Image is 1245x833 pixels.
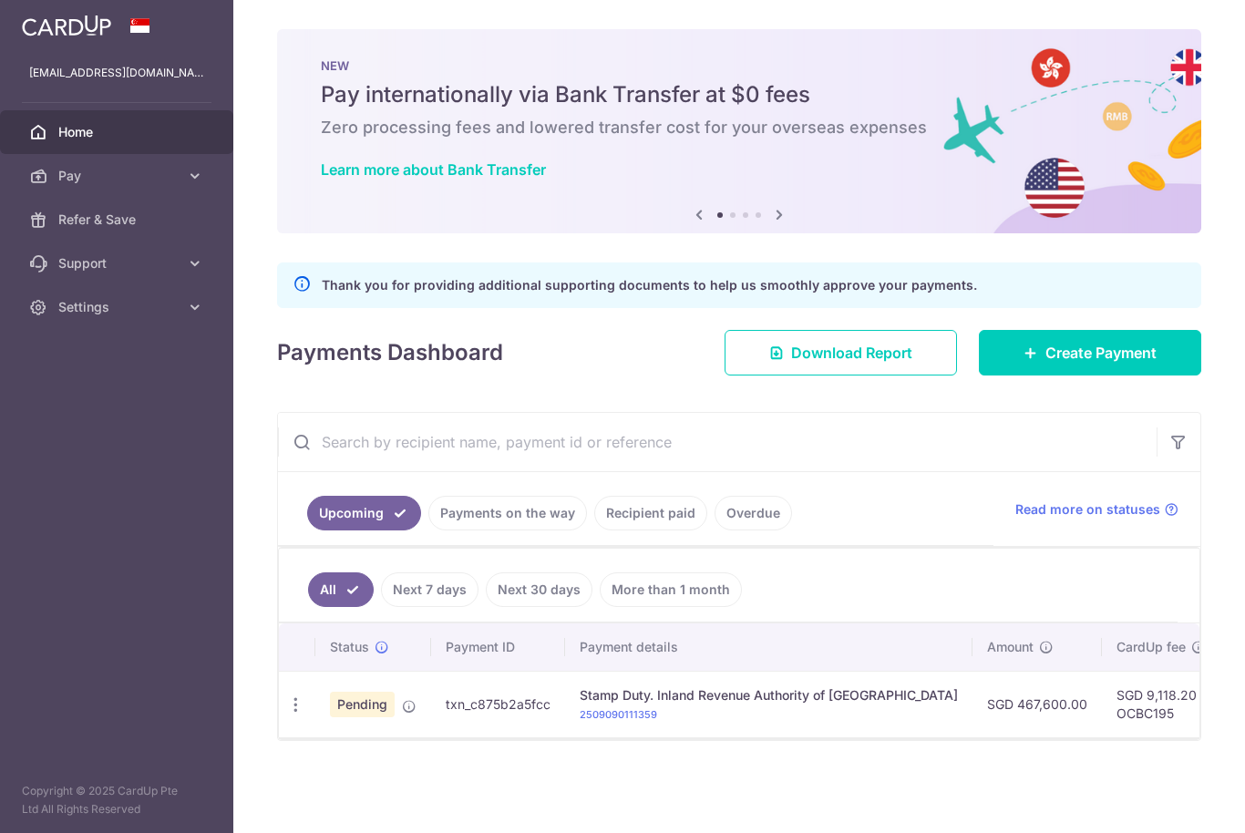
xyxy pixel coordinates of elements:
th: Payment details [565,623,972,671]
a: Download Report [725,330,957,375]
span: Support [58,254,179,273]
h5: Pay internationally via Bank Transfer at $0 fees [321,80,1158,109]
p: Thank you for providing additional supporting documents to help us smoothly approve your payments. [322,274,977,296]
a: 2509090111359 [580,708,657,721]
span: Read more on statuses [1015,500,1160,519]
span: Status [330,638,369,656]
div: Stamp Duty. Inland Revenue Authority of [GEOGRAPHIC_DATA] [580,686,958,704]
a: Read more on statuses [1015,500,1178,519]
span: Create Payment [1045,342,1157,364]
a: Overdue [715,496,792,530]
th: Payment ID [431,623,565,671]
p: [EMAIL_ADDRESS][DOMAIN_NAME] [29,64,204,82]
a: Payments on the way [428,496,587,530]
input: Search by recipient name, payment id or reference [278,413,1157,471]
span: Download Report [791,342,912,364]
a: Next 30 days [486,572,592,607]
td: txn_c875b2a5fcc [431,671,565,737]
a: Create Payment [979,330,1201,375]
span: Refer & Save [58,211,179,229]
td: SGD 467,600.00 [972,671,1102,737]
span: CardUp fee [1116,638,1186,656]
span: Pending [330,692,395,717]
a: All [308,572,374,607]
span: Home [58,123,179,141]
img: CardUp [22,15,111,36]
h6: Zero processing fees and lowered transfer cost for your overseas expenses [321,117,1158,139]
p: NEW [321,58,1158,73]
h4: Payments Dashboard [277,336,503,369]
a: Next 7 days [381,572,478,607]
span: Settings [58,298,179,316]
a: Learn more about Bank Transfer [321,160,546,179]
img: Bank transfer banner [277,29,1201,233]
a: Recipient paid [594,496,707,530]
span: Pay [58,167,179,185]
a: More than 1 month [600,572,742,607]
span: Amount [987,638,1034,656]
a: Upcoming [307,496,421,530]
td: SGD 9,118.20 OCBC195 [1102,671,1220,737]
